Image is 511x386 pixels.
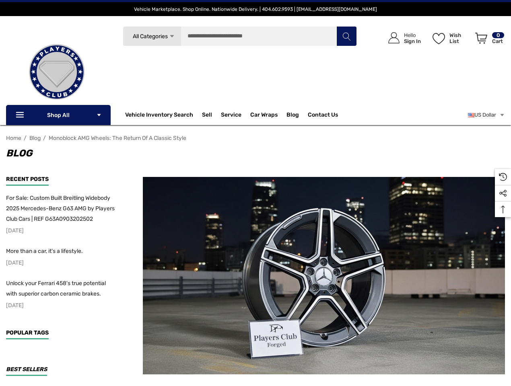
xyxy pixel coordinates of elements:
h1: Blog [6,145,505,161]
img: Players Club | Cars For Sale [16,32,97,112]
a: For Sale: Custom Built Breitling Widebody 2025 Mercedes-Benz G63 AMG by Players Club Cars | REF G... [6,193,115,224]
a: Service [221,111,241,120]
span: For Sale: Custom Built Breitling Widebody 2025 Mercedes-Benz G63 AMG by Players Club Cars | REF G... [6,195,115,222]
p: Hello [404,32,421,38]
img: Monoblock AMG Wheels: The Return of a Classic Style [143,177,505,374]
a: Cart with 0 items [472,24,505,55]
p: Shop All [6,105,111,125]
a: Blog [29,135,41,142]
button: Search [336,26,356,46]
p: [DATE] [6,258,115,268]
svg: Icon Line [15,111,27,120]
a: Blog [286,111,299,120]
p: [DATE] [6,300,115,311]
p: Wish List [449,32,471,44]
a: Contact Us [308,111,338,120]
a: USD [468,107,505,123]
svg: Social Media [499,189,507,197]
svg: Top [495,205,511,214]
svg: Icon Arrow Down [169,33,175,39]
a: Unlock your Ferrari 458's true potential with superior carbon ceramic brakes. [6,278,115,299]
svg: Review Your Cart [475,33,487,44]
svg: Icon User Account [388,32,400,43]
p: 0 [492,32,504,38]
a: Sell [202,107,221,123]
p: [DATE] [6,226,115,236]
a: All Categories Icon Arrow Down Icon Arrow Up [123,26,181,46]
span: Vehicle Marketplace. Shop Online. Nationwide Delivery. | 404.602.9593 | [EMAIL_ADDRESS][DOMAIN_NAME] [134,6,377,12]
span: More than a car, it's a lifestyle. [6,248,83,255]
a: Monoblock AMG Wheels: The Return of a Classic Style [49,135,186,142]
span: Car Wraps [250,111,278,120]
svg: Icon Arrow Down [96,112,102,118]
p: Sign In [404,38,421,44]
svg: Recently Viewed [499,173,507,181]
a: Wish List Wish List [429,24,472,52]
a: Home [6,135,21,142]
p: Cart [492,38,504,44]
span: Popular Tags [6,329,49,336]
span: Sell [202,111,212,120]
h3: Best Sellers [6,367,47,376]
span: All Categories [133,33,168,40]
a: Sign in [379,24,425,52]
span: Unlock your Ferrari 458's true potential with superior carbon ceramic brakes. [6,280,106,297]
svg: Wish List [433,33,445,44]
a: Car Wraps [250,107,286,123]
nav: Breadcrumb [6,131,505,145]
a: More than a car, it's a lifestyle. [6,246,115,257]
a: Vehicle Inventory Search [125,111,193,120]
span: Recent Posts [6,176,49,183]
